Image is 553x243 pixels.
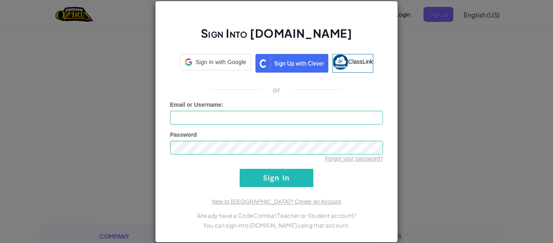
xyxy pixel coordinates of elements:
[240,169,313,187] input: Sign In
[170,211,383,220] p: Already have a CodeCombat Teacher or Student account?
[212,198,341,205] a: New to [GEOGRAPHIC_DATA]? Create an Account
[170,131,197,138] span: Password
[255,54,328,73] img: clever_sso_button@2x.png
[170,101,223,109] label: :
[325,155,383,162] a: Forgot your password?
[180,54,251,70] div: Sign in with Google
[180,54,251,73] a: Sign in with Google
[196,58,246,66] span: Sign in with Google
[333,54,348,70] img: classlink-logo-small.png
[170,101,221,108] span: Email or Username
[348,58,373,65] span: ClassLink
[170,26,383,49] h2: Sign Into [DOMAIN_NAME]
[273,85,281,95] p: or
[170,220,383,230] p: You can sign into [DOMAIN_NAME] using that account.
